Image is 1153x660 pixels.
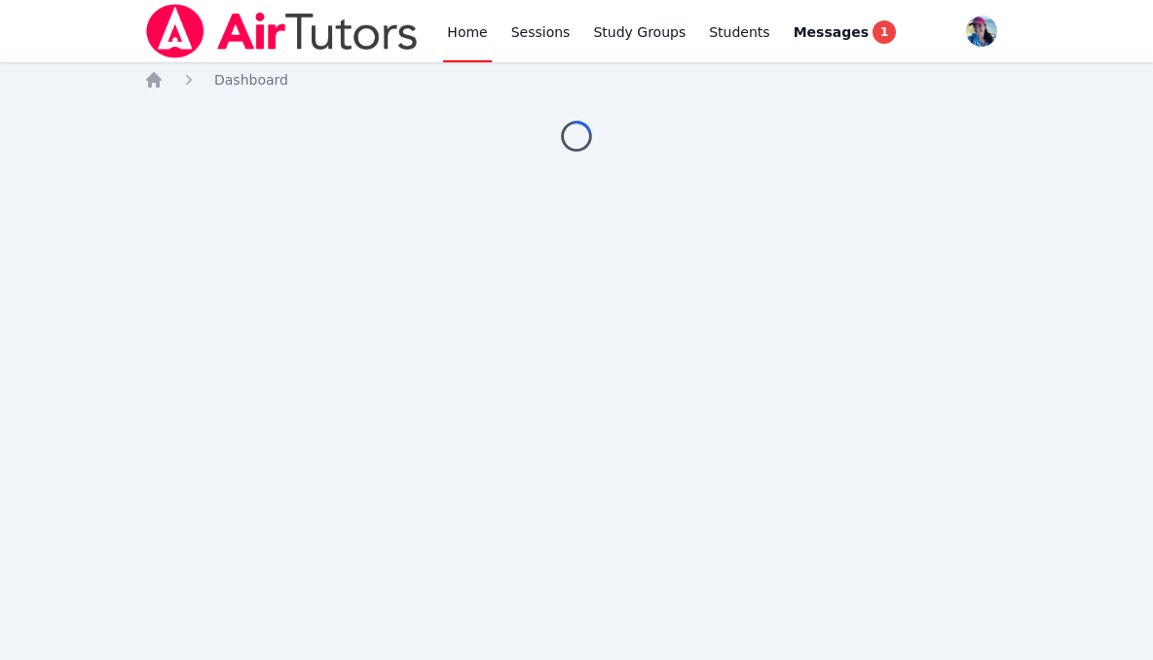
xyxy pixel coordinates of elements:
[144,70,1009,90] nav: Breadcrumb
[873,20,896,44] span: 1
[794,22,869,42] span: Messages
[144,4,420,58] img: Air Tutors
[214,70,288,90] a: Dashboard
[214,72,288,88] span: Dashboard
